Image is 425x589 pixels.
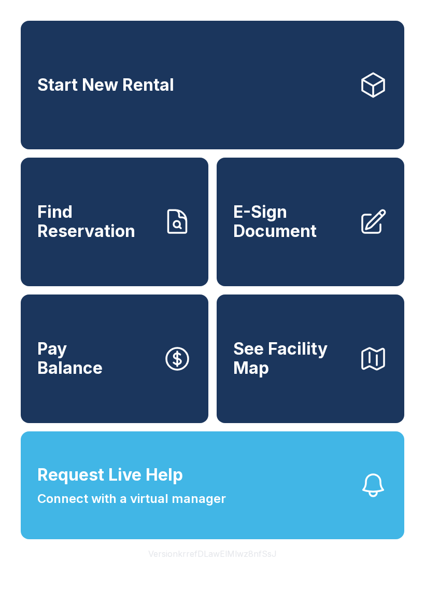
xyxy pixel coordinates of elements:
button: Request Live HelpConnect with a virtual manager [21,431,404,539]
a: E-Sign Document [217,158,404,286]
span: Pay Balance [37,340,103,377]
button: VersionkrrefDLawElMlwz8nfSsJ [140,539,285,568]
span: Connect with a virtual manager [37,489,226,508]
a: Find Reservation [21,158,208,286]
a: Start New Rental [21,21,404,149]
span: Request Live Help [37,462,183,487]
span: E-Sign Document [233,203,350,241]
span: Find Reservation [37,203,154,241]
button: See Facility Map [217,294,404,423]
span: Start New Rental [37,76,174,95]
button: PayBalance [21,294,208,423]
span: See Facility Map [233,340,350,377]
